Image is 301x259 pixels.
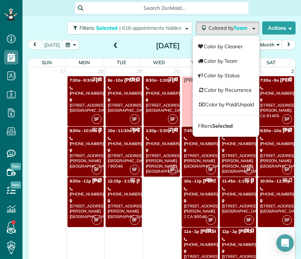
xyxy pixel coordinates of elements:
[168,165,178,174] span: SF
[153,59,165,65] span: Wed
[146,78,171,83] span: 8:30a - 1:30p
[92,215,102,225] span: SF
[146,148,178,174] div: [STREET_ADDRESS][PERSON_NAME] [PERSON_NAME][GEOGRAPHIC_DATA]
[108,78,123,83] span: 8a - 10a
[117,59,126,65] span: Tue
[135,67,143,75] a: 29
[234,25,248,31] span: Team
[184,178,202,184] span: 10a - 12p
[79,59,90,65] span: Mon
[70,128,97,133] span: 8:30a - 10:30a
[98,128,138,133] span: [PERSON_NAME]
[92,178,177,184] span: [PERSON_NAME] & [PERSON_NAME]
[130,114,140,124] span: SF
[198,123,233,129] span: Filters
[168,114,178,124] span: SF
[260,186,292,197] div: [PHONE_NUMBER]
[108,186,140,197] div: [PHONE_NUMBER]
[206,165,216,174] span: SF
[172,128,211,133] span: [PERSON_NAME]
[282,165,292,174] span: SF
[11,181,21,189] span: New
[282,215,292,225] span: SF
[59,67,66,75] a: 27
[222,237,254,247] div: [PHONE_NUMBER]
[64,21,192,34] a: Filters: Selected | 616 appointments hidden
[96,77,205,83] span: [PERSON_NAME] - Southwest Industrial Electric
[193,39,259,54] a: Color by Cleaner
[67,21,192,34] button: Filters: Selected | 616 appointments hidden
[70,178,91,184] span: 9:30a - 12p
[209,25,250,31] span: Colored by
[222,198,254,214] div: [STREET_ADDRESS] [GEOGRAPHIC_DATA]
[267,59,276,65] span: Sat
[260,98,292,118] div: [STREET_ADDRESS] [PERSON_NAME], CA 91405
[133,128,172,133] span: [PERSON_NAME]
[184,148,216,169] div: [STREET_ADDRESS][PERSON_NAME] [GEOGRAPHIC_DATA]
[79,25,95,31] span: Filters:
[41,40,63,50] button: [DATE]
[196,21,259,34] button: Colored byTeam
[42,59,52,65] span: Sun
[97,67,104,75] a: 28
[282,40,296,50] button: next
[70,86,102,96] div: [PHONE_NUMBER]
[244,165,254,174] span: SF
[251,178,290,184] span: [PERSON_NAME]
[206,215,216,225] span: SF
[262,21,296,34] button: Actions
[28,40,42,50] button: prev
[260,198,292,214] div: [STREET_ADDRESS] [GEOGRAPHIC_DATA]
[222,186,254,197] div: [PHONE_NUMBER]
[172,77,211,83] span: [PERSON_NAME]
[276,234,294,252] div: Open Intercom Messenger
[11,163,21,170] span: New
[222,148,254,174] div: [STREET_ADDRESS][PERSON_NAME] [PERSON_NAME][GEOGRAPHIC_DATA]
[222,136,254,147] div: [PHONE_NUMBER]
[212,123,233,129] strong: Selected
[184,198,216,219] div: [STREET_ADDRESS][PERSON_NAME] ?, CA 90046
[193,83,259,97] a: Color by Recurrence
[260,86,292,96] div: [PHONE_NUMBER]
[193,119,259,133] a: FiltersSelected
[260,78,279,83] span: 7:30a - 9a
[70,136,102,147] div: [PHONE_NUMBER]
[222,229,238,234] span: 12p - 2p
[222,178,250,184] span: 11:45a - 1:15p
[108,136,140,147] div: [PHONE_NUMBER]
[123,42,213,50] h2: [DATE]
[193,68,259,83] a: Color by Status
[108,198,140,219] div: [STREET_ADDRESS] [PERSON_NAME][GEOGRAPHIC_DATA]
[184,128,209,133] span: 7:45a - 9:45a
[92,165,102,174] span: SF
[173,67,181,75] a: 30
[70,186,102,197] div: [PHONE_NUMBER]
[70,148,102,169] div: [STREET_ADDRESS][PERSON_NAME] [GEOGRAPHIC_DATA]
[282,114,292,124] span: SF
[146,136,178,147] div: [PHONE_NUMBER]
[238,229,278,234] span: [PERSON_NAME]
[184,237,216,247] div: [PHONE_NUMBER]
[260,128,282,133] span: 8:30a - 10a
[193,97,259,112] a: Color by Paid/Unpaid
[260,148,292,169] div: [STREET_ADDRESS][PERSON_NAME] [GEOGRAPHIC_DATA]
[146,128,171,133] span: 1:30p - 3:30p
[96,25,118,31] span: Selected
[203,178,242,184] span: [PERSON_NAME]
[146,98,178,113] div: [STREET_ADDRESS] [GEOGRAPHIC_DATA]
[290,67,295,75] a: 2
[130,215,140,225] span: SF
[108,86,140,96] div: [PHONE_NUMBER]
[200,229,240,234] span: [PERSON_NAME]
[257,40,283,50] button: Month
[193,54,259,68] a: Color by Team
[108,98,140,113] div: [STREET_ADDRESS] [GEOGRAPHIC_DATA]
[184,77,276,83] span: [PERSON_NAME] off every other [DATE]
[184,136,216,147] div: [PHONE_NUMBER]
[108,148,140,169] div: [STREET_ADDRESS] [GEOGRAPHIC_DATA], ? 90046
[70,98,102,113] div: [STREET_ADDRESS] [GEOGRAPHIC_DATA]
[136,178,176,184] span: [PERSON_NAME]
[108,178,135,184] span: 12:15p - 2:15p
[146,86,178,96] div: [PHONE_NUMBER]
[191,59,201,65] span: Thu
